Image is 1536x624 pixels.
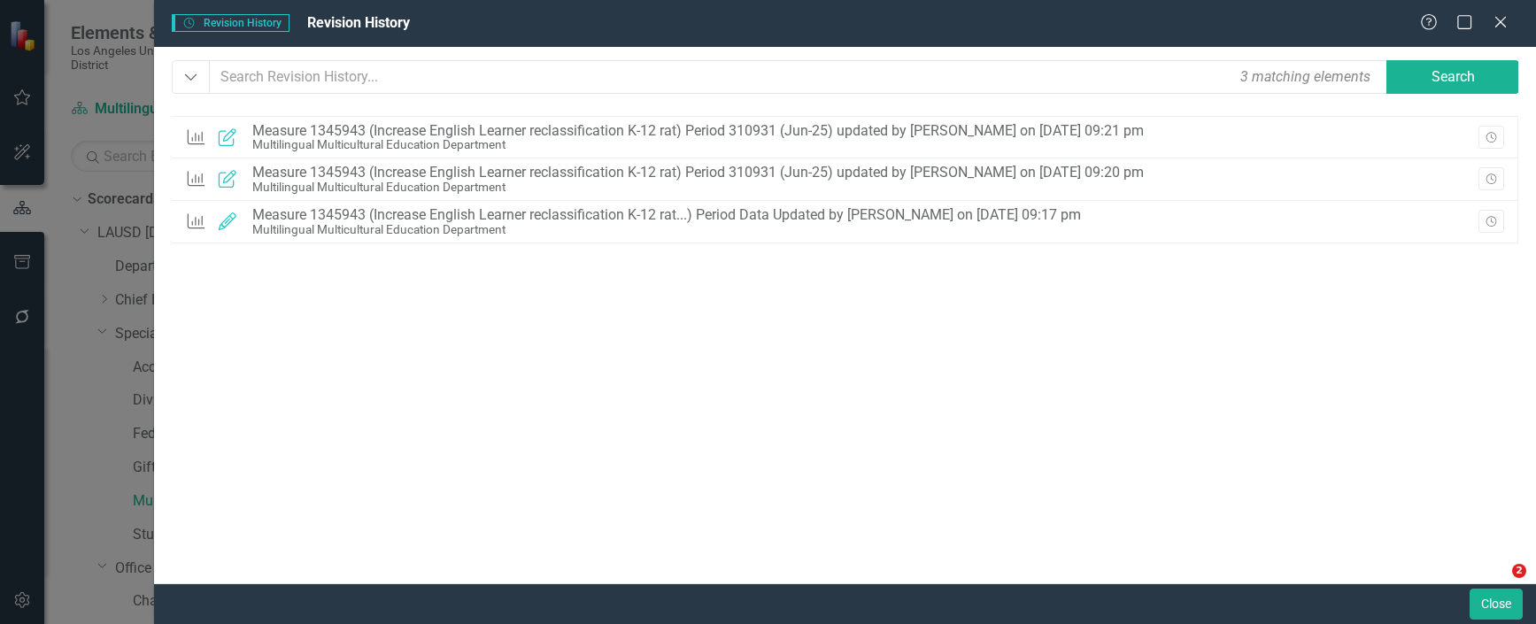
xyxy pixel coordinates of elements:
[1476,564,1518,606] iframe: Intercom live chat
[1512,564,1526,578] span: 2
[172,14,289,32] span: Revision History
[209,60,1388,94] input: Search Revision History...
[252,138,1144,151] div: Multilingual Multicultural Education Department
[252,165,1144,181] div: Measure 1345943 (Increase English Learner reclassification K-12 rat) Period 310931 (Jun-25) updat...
[1386,60,1519,94] button: Search
[1236,62,1375,91] div: 3 matching elements
[252,181,1144,194] div: Multilingual Multicultural Education Department
[252,223,1081,236] div: Multilingual Multicultural Education Department
[252,207,1081,223] div: Measure 1345943 (Increase English Learner reclassification K-12 rat...) Period Data Updated by [P...
[1470,589,1523,620] button: Close
[307,14,410,31] span: Revision History
[252,123,1144,139] div: Measure 1345943 (Increase English Learner reclassification K-12 rat) Period 310931 (Jun-25) updat...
